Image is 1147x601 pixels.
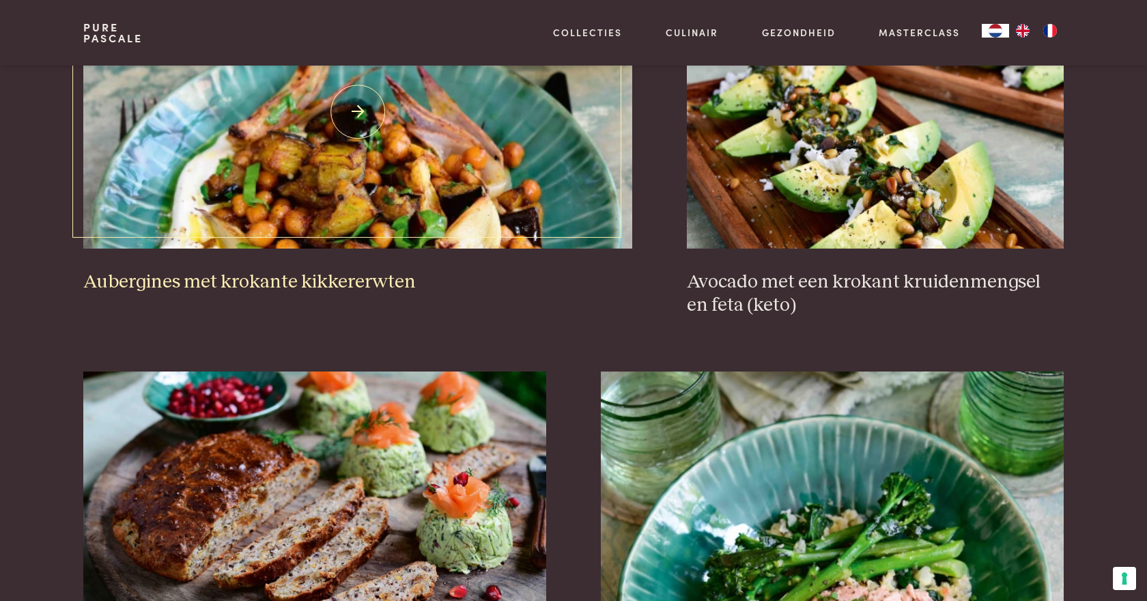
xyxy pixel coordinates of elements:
[879,25,960,40] a: Masterclass
[982,24,1064,38] aside: Language selected: Nederlands
[687,270,1064,318] h3: Avocado met een krokant kruidenmengsel en feta (keto)
[762,25,836,40] a: Gezondheid
[1113,567,1136,590] button: Uw voorkeuren voor toestemming voor trackingtechnologieën
[1009,24,1064,38] ul: Language list
[666,25,718,40] a: Culinair
[982,24,1009,38] a: NL
[553,25,622,40] a: Collecties
[83,22,143,44] a: PurePascale
[83,270,633,294] h3: Aubergines met krokante kikkererwten
[982,24,1009,38] div: Language
[1036,24,1064,38] a: FR
[1009,24,1036,38] a: EN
